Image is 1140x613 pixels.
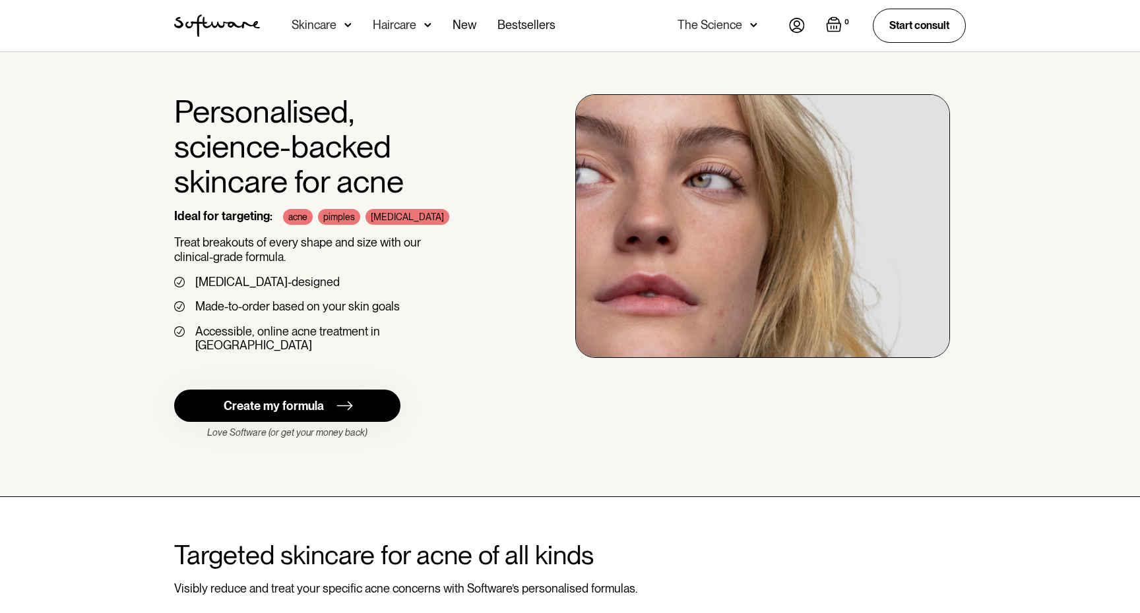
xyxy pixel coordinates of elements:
img: arrow down [344,18,352,32]
a: Start consult [873,9,966,42]
a: Create my formula [174,390,400,422]
p: Treat breakouts of every shape and size with our clinical-grade formula. [174,235,498,264]
img: arrow down [424,18,431,32]
a: Open cart [826,16,852,35]
div: Ideal for targeting: [174,209,272,225]
div: Made-to-order based on your skin goals [195,299,400,314]
div: 0 [842,16,852,28]
a: home [174,15,260,37]
div: pimples [318,209,360,225]
div: Accessible, online acne treatment in [GEOGRAPHIC_DATA] [195,324,498,353]
div: [MEDICAL_DATA] [365,209,449,225]
div: Love Software (or get your money back) [174,427,400,438]
div: Create my formula [224,399,324,413]
div: Skincare [292,18,336,32]
div: [MEDICAL_DATA]-designed [195,275,340,289]
div: The Science [678,18,742,32]
h2: Targeted skincare for acne of all kinds [174,539,966,571]
img: arrow down [750,18,757,32]
img: Software Logo [174,15,260,37]
div: Visibly reduce and treat your specific acne concerns with Software’s personalised formulas. [174,581,966,596]
div: Haircare [373,18,416,32]
h1: Personalised, science-backed skincare for acne [174,94,498,198]
div: acne [283,209,313,225]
